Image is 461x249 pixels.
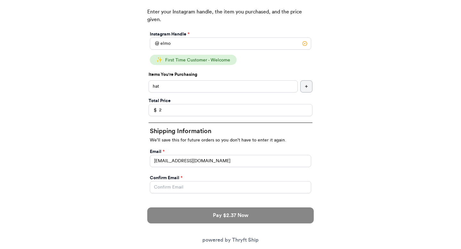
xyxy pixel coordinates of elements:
a: powered by Thryft Ship [202,237,259,243]
button: Pay $2.37 Now [147,207,314,223]
label: Confirm Email [150,175,182,181]
label: Email [150,149,165,155]
span: ✨ [156,57,163,62]
div: @ [150,37,159,50]
label: Total Price [149,98,171,104]
p: Enter your Instagram handle, the item you purchased, and the price given. [147,8,314,30]
div: $ [149,104,157,116]
input: Email [150,155,311,167]
input: Confirm Email [150,181,311,193]
span: First Time Customer - Welcome [165,58,230,62]
p: Items You're Purchasing [149,71,312,78]
label: First Name [150,201,175,207]
input: ex.funky hat [149,80,298,92]
input: Enter Mutually Agreed Payment [149,104,312,116]
h2: Shipping Information [150,127,311,136]
label: Instagram Handle [150,31,190,37]
p: We'll save this for future orders so you don't have to enter it again. [150,137,311,143]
